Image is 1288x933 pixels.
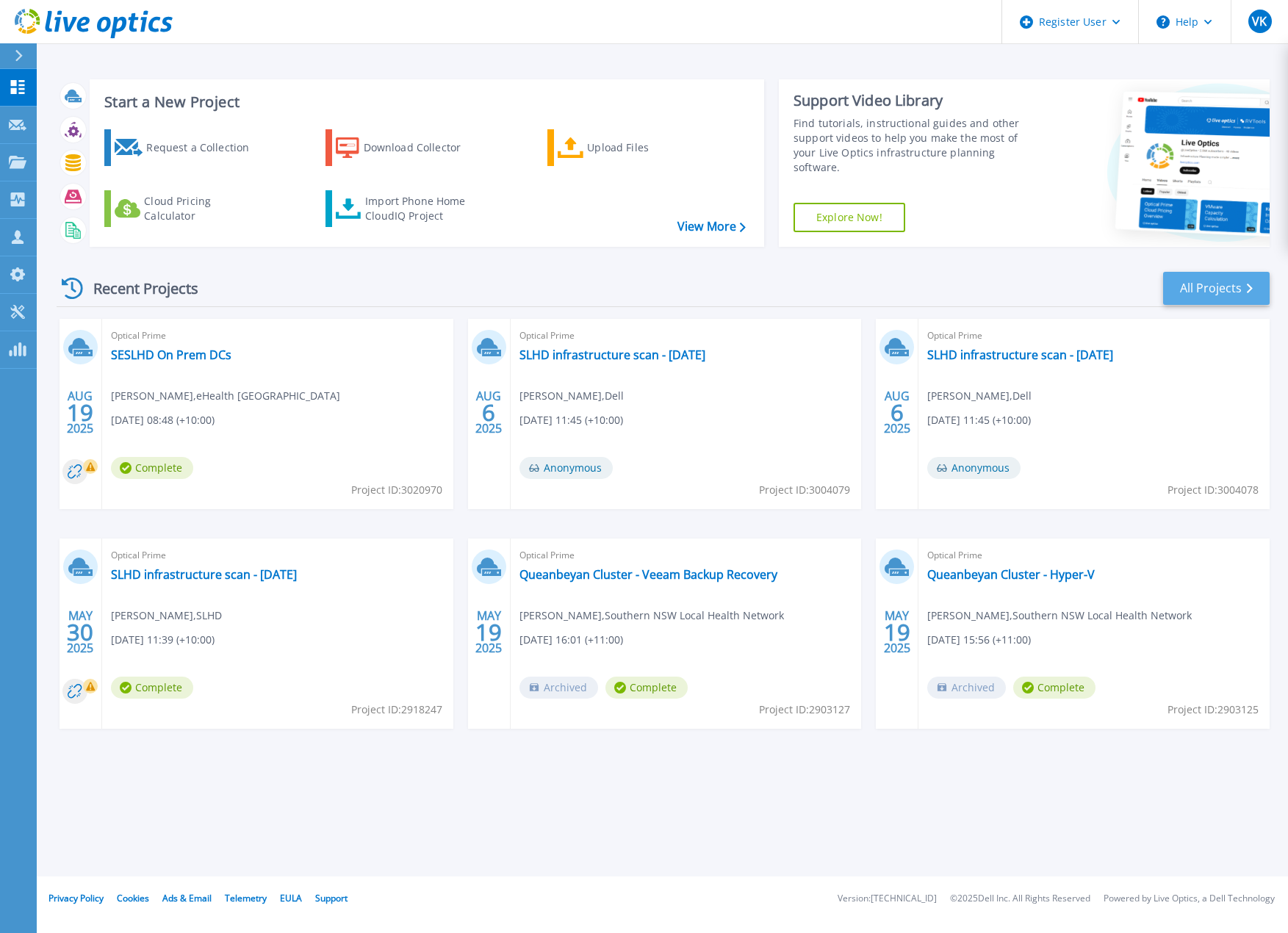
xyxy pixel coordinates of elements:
[104,190,268,227] a: Cloud Pricing Calculator
[677,220,746,234] a: View More
[365,194,480,223] div: Import Phone Home CloudIQ Project
[280,892,302,904] a: EULA
[1168,482,1259,498] span: Project ID: 3004078
[364,133,481,162] div: Download Collector
[351,702,442,718] span: Project ID: 2918247
[927,388,1032,404] span: [PERSON_NAME] , Dell
[67,406,93,419] span: 19
[927,457,1021,479] span: Anonymous
[146,133,264,162] div: Request a Collection
[1163,272,1270,305] a: All Projects
[519,457,613,479] span: Anonymous
[519,632,623,648] span: [DATE] 16:01 (+11:00)
[111,457,193,479] span: Complete
[1104,894,1275,904] li: Powered by Live Optics, a Dell Technology
[66,386,94,439] div: AUG 2025
[927,632,1031,648] span: [DATE] 15:56 (+11:00)
[519,677,598,699] span: Archived
[1013,677,1095,699] span: Complete
[883,386,911,439] div: AUG 2025
[587,133,705,162] div: Upload Files
[794,91,1043,110] div: Support Video Library
[111,632,215,648] span: [DATE] 11:39 (+10:00)
[117,892,149,904] a: Cookies
[883,605,911,659] div: MAY 2025
[104,94,745,110] h3: Start a New Project
[111,677,193,699] span: Complete
[475,626,502,638] span: 19
[475,605,503,659] div: MAY 2025
[794,203,905,232] a: Explore Now!
[891,406,904,419] span: 6
[315,892,348,904] a: Support
[111,328,445,344] span: Optical Prime
[351,482,442,498] span: Project ID: 3020970
[547,129,711,166] a: Upload Files
[67,626,93,638] span: 30
[759,482,850,498] span: Project ID: 3004079
[519,328,853,344] span: Optical Prime
[950,894,1090,904] li: © 2025 Dell Inc. All Rights Reserved
[48,892,104,904] a: Privacy Policy
[111,547,445,563] span: Optical Prime
[519,347,705,362] a: SLHD infrastructure scan - [DATE]
[927,567,1095,582] a: Queanbeyan Cluster - Hyper-V
[104,129,268,166] a: Request a Collection
[927,608,1192,624] span: [PERSON_NAME] , Southern NSW Local Health Network
[225,892,267,904] a: Telemetry
[519,547,853,563] span: Optical Prime
[605,677,688,699] span: Complete
[475,386,503,439] div: AUG 2025
[519,412,623,428] span: [DATE] 11:45 (+10:00)
[111,412,215,428] span: [DATE] 08:48 (+10:00)
[927,328,1261,344] span: Optical Prime
[1168,702,1259,718] span: Project ID: 2903125
[111,567,297,582] a: SLHD infrastructure scan - [DATE]
[927,677,1006,699] span: Archived
[794,116,1043,175] div: Find tutorials, instructional guides and other support videos to help you make the most of your L...
[759,702,850,718] span: Project ID: 2903127
[519,608,784,624] span: [PERSON_NAME] , Southern NSW Local Health Network
[519,388,624,404] span: [PERSON_NAME] , Dell
[884,626,910,638] span: 19
[144,194,262,223] div: Cloud Pricing Calculator
[162,892,212,904] a: Ads & Email
[519,567,777,582] a: Queanbeyan Cluster - Veeam Backup Recovery
[1252,15,1267,27] span: VK
[927,547,1261,563] span: Optical Prime
[66,605,94,659] div: MAY 2025
[927,347,1113,362] a: SLHD infrastructure scan - [DATE]
[927,412,1031,428] span: [DATE] 11:45 (+10:00)
[111,347,231,362] a: SESLHD On Prem DCs
[325,129,489,166] a: Download Collector
[482,406,495,419] span: 6
[57,270,218,306] div: Recent Projects
[111,388,340,404] span: [PERSON_NAME] , eHealth [GEOGRAPHIC_DATA]
[838,894,937,904] li: Version: [TECHNICAL_ID]
[111,608,222,624] span: [PERSON_NAME] , SLHD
